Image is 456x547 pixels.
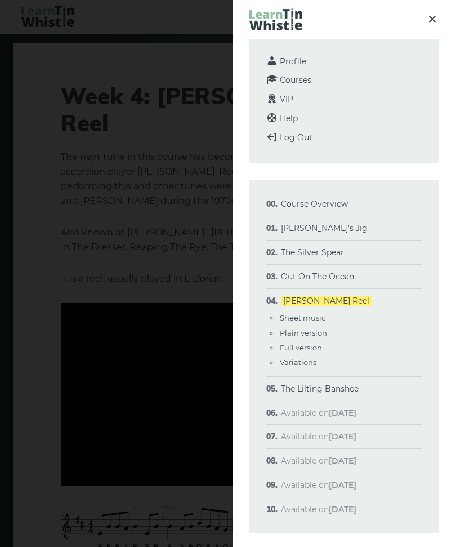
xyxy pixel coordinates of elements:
[280,94,293,104] span: VIP
[280,75,311,85] span: Courses
[281,296,372,306] a: [PERSON_NAME] Reel
[249,8,302,30] img: LearnTinWhistle.com
[281,247,344,257] a: The Silver Spear
[281,272,354,282] a: Out On The Ocean
[280,56,306,66] span: Profile
[329,408,356,418] strong: [DATE]
[329,432,356,442] strong: [DATE]
[280,113,298,123] span: Help
[329,456,356,466] strong: [DATE]
[280,358,316,367] a: Variations
[281,480,356,490] span: Available on
[280,328,327,337] a: Plain version
[329,480,356,490] strong: [DATE]
[280,343,322,352] a: Full version
[281,504,356,514] span: Available on
[281,408,356,418] span: Available on
[281,456,356,466] span: Available on
[281,432,356,442] span: Available on
[281,223,368,233] a: [PERSON_NAME]’s Jig
[281,384,359,394] a: The Lilting Banshee
[281,199,348,209] a: Course Overview
[280,132,312,143] span: Log Out
[266,113,298,123] a: Help
[266,56,306,66] a: Profile
[329,504,356,514] strong: [DATE]
[266,75,311,85] a: Courses
[280,313,325,322] a: Sheet music
[249,19,302,33] a: LearnTinWhistle.com
[266,94,293,104] a: VIP
[266,132,312,143] a: Log Out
